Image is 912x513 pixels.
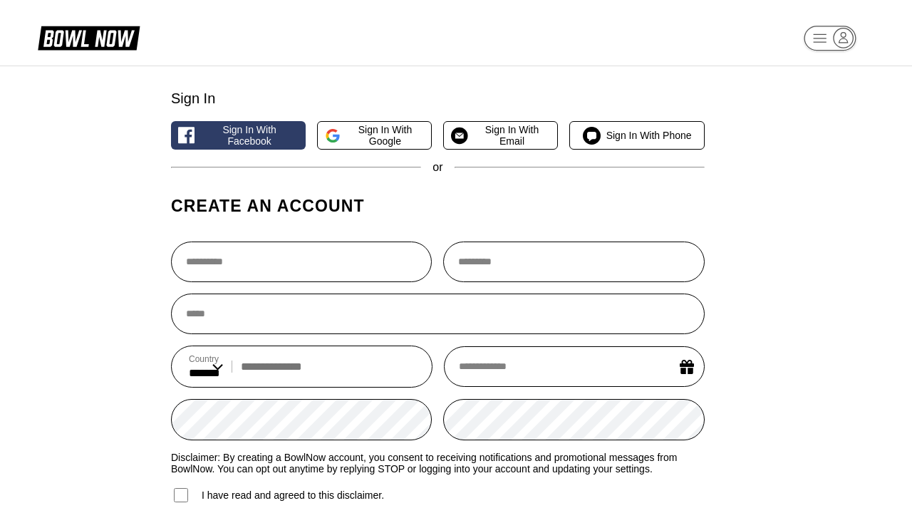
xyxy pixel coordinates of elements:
[174,488,188,502] input: I have read and agreed to this disclaimer.
[443,121,558,150] button: Sign in with Email
[346,124,424,147] span: Sign in with Google
[171,90,705,107] div: Sign In
[171,161,705,174] div: or
[474,124,551,147] span: Sign in with Email
[569,121,704,150] button: Sign in with Phone
[171,486,384,504] label: I have read and agreed to this disclaimer.
[171,196,705,216] h1: Create an account
[606,130,692,141] span: Sign in with Phone
[189,354,223,364] label: Country
[171,452,705,475] label: Disclaimer: By creating a BowlNow account, you consent to receiving notifications and promotional...
[200,124,298,147] span: Sign in with Facebook
[171,121,306,150] button: Sign in with Facebook
[317,121,432,150] button: Sign in with Google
